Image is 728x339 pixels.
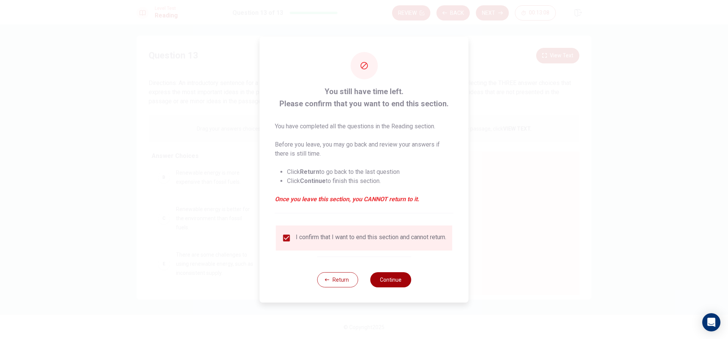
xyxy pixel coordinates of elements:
div: Open Intercom Messenger [702,313,720,331]
span: You still have time left. Please confirm that you want to end this section. [275,85,453,110]
strong: Return [300,168,319,175]
li: Click to go back to the last question [287,167,453,177]
strong: Continue [300,177,326,184]
p: You have completed all the questions in the Reading section. [275,122,453,131]
li: Click to finish this section. [287,177,453,186]
em: Once you leave this section, you CANNOT return to it. [275,195,453,204]
div: I confirm that I want to end this section and cannot return. [296,233,446,243]
p: Before you leave, you may go back and review your answers if there is still time. [275,140,453,158]
button: Return [317,272,358,287]
button: Continue [370,272,411,287]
